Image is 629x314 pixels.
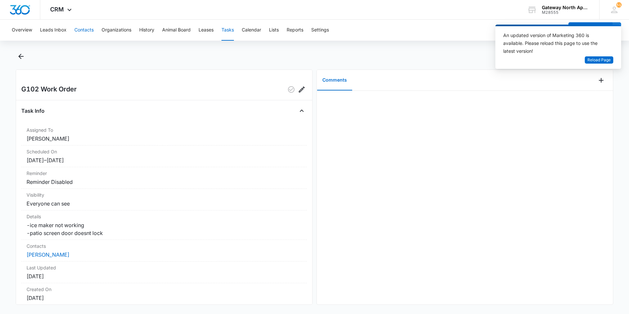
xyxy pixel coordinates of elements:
[317,70,352,90] button: Comments
[21,189,307,210] div: VisibilityEveryone can see
[27,200,302,207] dd: Everyone can see
[102,20,131,41] button: Organizations
[27,272,302,280] dd: [DATE]
[616,2,621,8] span: 51
[21,84,77,95] h2: G102 Work Order
[287,20,303,41] button: Reports
[242,20,261,41] button: Calendar
[12,20,32,41] button: Overview
[27,294,302,302] dd: [DATE]
[27,191,302,198] dt: Visibility
[27,286,302,293] dt: Created On
[74,20,94,41] button: Contacts
[616,2,621,8] div: notifications count
[21,240,307,262] div: Contacts[PERSON_NAME]
[542,5,590,10] div: account name
[542,10,590,15] div: account id
[21,167,307,189] div: ReminderReminder Disabled
[21,262,307,283] div: Last Updated[DATE]
[27,127,302,133] dt: Assigned To
[162,20,191,41] button: Animal Board
[221,20,234,41] button: Tasks
[503,31,605,55] div: An updated version of Marketing 360 is available. Please reload this page to use the latest version!
[199,20,214,41] button: Leases
[139,20,154,41] button: History
[568,22,613,38] button: Add Contact
[296,84,307,95] button: Edit
[27,251,69,258] a: [PERSON_NAME]
[27,264,302,271] dt: Last Updated
[21,283,307,305] div: Created On[DATE]
[587,57,611,63] span: Reload Page
[40,20,67,41] button: Leads Inbox
[21,107,45,115] h4: Task Info
[21,146,307,167] div: Scheduled On[DATE]–[DATE]
[27,170,302,177] dt: Reminder
[27,213,302,220] dt: Details
[596,75,606,86] button: Add Comment
[269,20,279,41] button: Lists
[296,106,307,116] button: Close
[50,6,64,13] span: CRM
[27,135,302,143] dd: [PERSON_NAME]
[311,20,329,41] button: Settings
[21,124,307,146] div: Assigned To[PERSON_NAME]
[27,221,302,237] dd: -ice maker not working -patio screen door doesnt lock
[27,243,302,249] dt: Contacts
[27,156,302,164] dd: [DATE] – [DATE]
[585,56,613,64] button: Reload Page
[27,148,302,155] dt: Scheduled On
[27,178,302,186] dd: Reminder Disabled
[21,210,307,240] div: Details-ice maker not working -patio screen door doesnt lock
[16,51,26,62] button: Back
